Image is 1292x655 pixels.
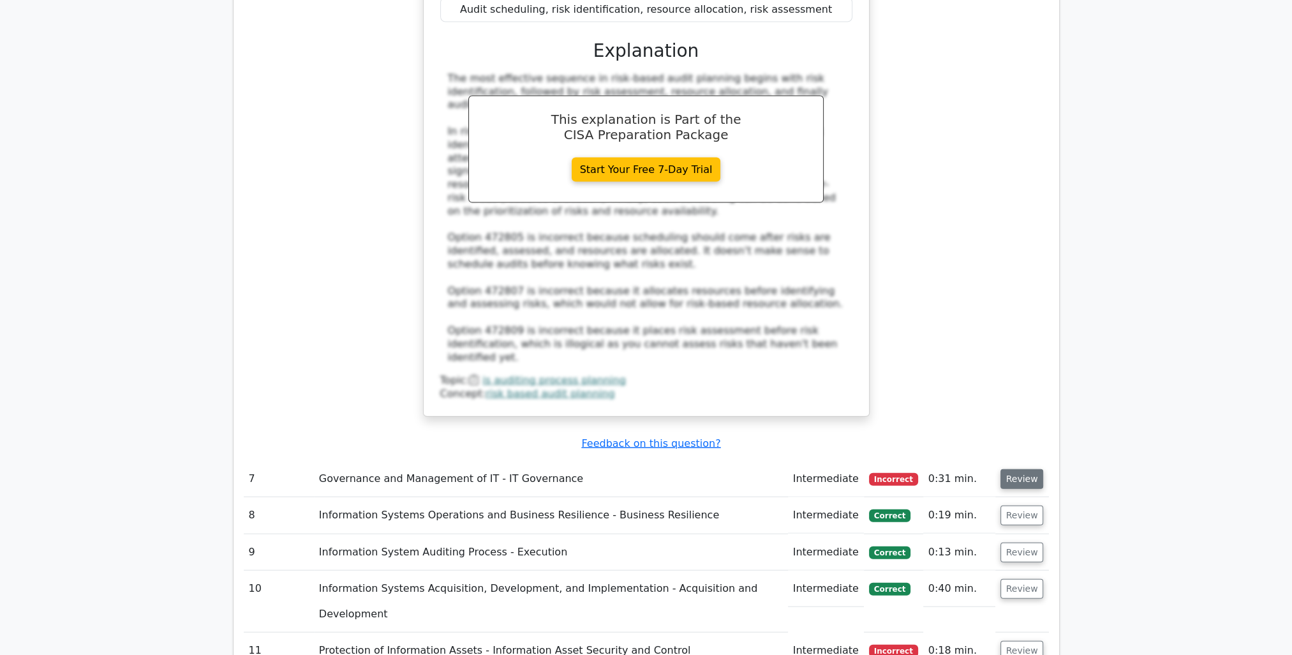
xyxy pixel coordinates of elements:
[486,388,614,400] a: risk based audit planning
[923,534,995,571] td: 0:13 min.
[923,571,995,607] td: 0:40 min.
[314,461,788,497] td: Governance and Management of IT - IT Governance
[448,72,845,365] div: The most effective sequence in risk-based audit planning begins with risk identification, followe...
[869,546,910,559] span: Correct
[1000,506,1044,525] button: Review
[314,571,788,633] td: Information Systems Acquisition, Development, and Implementation - Acquisition and Development
[482,374,626,386] a: is auditing process planning
[314,534,788,571] td: Information System Auditing Process - Execution
[244,534,314,571] td: 9
[244,461,314,497] td: 7
[869,473,918,486] span: Incorrect
[788,534,864,571] td: Intermediate
[581,437,720,449] a: Feedback on this question?
[788,571,864,607] td: Intermediate
[1000,579,1044,599] button: Review
[923,497,995,534] td: 0:19 min.
[869,509,910,522] span: Correct
[448,40,845,62] h3: Explanation
[1000,543,1044,562] button: Review
[440,374,852,388] div: Topic:
[788,461,864,497] td: Intermediate
[869,583,910,596] span: Correct
[440,388,852,401] div: Concept:
[788,497,864,534] td: Intermediate
[572,158,721,182] a: Start Your Free 7-Day Trial
[244,571,314,633] td: 10
[314,497,788,534] td: Information Systems Operations and Business Resilience - Business Resilience
[1000,469,1044,489] button: Review
[923,461,995,497] td: 0:31 min.
[244,497,314,534] td: 8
